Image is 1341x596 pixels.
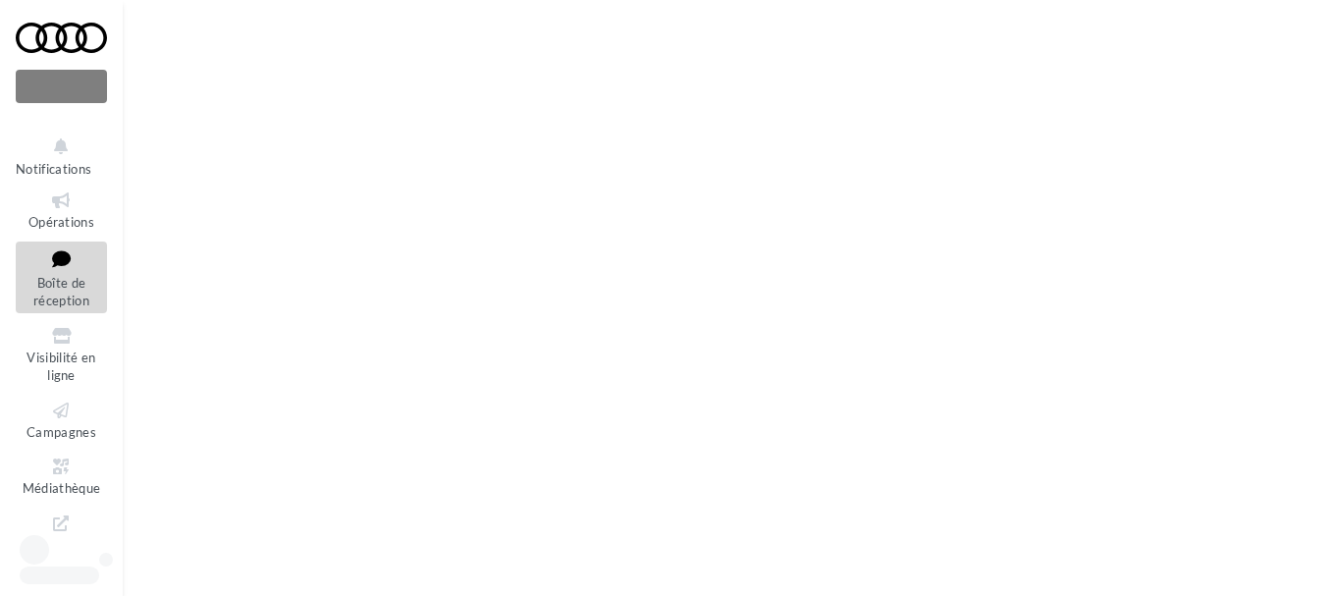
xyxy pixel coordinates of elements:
[16,70,107,103] div: Nouvelle campagne
[27,350,95,384] span: Visibilité en ligne
[16,396,107,444] a: Campagnes
[33,275,89,309] span: Boîte de réception
[16,321,107,388] a: Visibilité en ligne
[23,480,101,496] span: Médiathèque
[16,452,107,500] a: Médiathèque
[16,242,107,313] a: Boîte de réception
[28,214,94,230] span: Opérations
[16,509,107,594] a: PLV et print personnalisable
[27,424,96,440] span: Campagnes
[16,161,91,177] span: Notifications
[16,186,107,234] a: Opérations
